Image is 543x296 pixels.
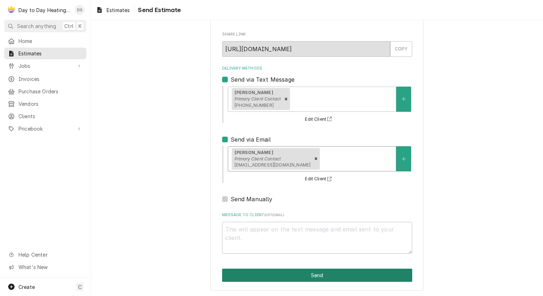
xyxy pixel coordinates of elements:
svg: Create New Contact [402,157,406,161]
div: Remove [object Object] [282,88,290,110]
label: Share Link [222,32,412,37]
span: Help Center [18,251,82,258]
div: Day to Day Heating and Cooling [18,6,71,14]
span: [EMAIL_ADDRESS][DOMAIN_NAME] [235,162,311,168]
strong: [PERSON_NAME] [235,90,273,95]
span: K [79,22,82,30]
span: What's New [18,263,82,271]
span: Home [18,37,83,45]
a: Vendors [4,98,86,110]
span: Clients [18,113,83,120]
div: Button Group Row [222,269,412,282]
label: Delivery Methods [222,66,412,71]
a: Home [4,35,86,47]
button: Edit Client [304,175,335,183]
div: D [6,5,16,15]
strong: [PERSON_NAME] [235,150,273,155]
div: Day to Day Heating and Cooling's Avatar [6,5,16,15]
a: Go to What's New [4,261,86,273]
span: Ctrl [64,22,74,30]
span: Send Estimate [136,5,181,15]
span: [PHONE_NUMBER] [235,103,274,108]
div: Button Group [222,269,412,282]
div: Delivery Methods [222,66,412,203]
div: Estimate Send [210,5,424,291]
span: Search anything [17,22,56,30]
div: DS [75,5,85,15]
a: Estimates [93,4,133,16]
div: Estimate Send Form [222,14,412,254]
div: Message to Client [222,212,412,254]
a: Go to Pricebook [4,123,86,135]
span: Vendors [18,100,83,108]
label: Message to Client [222,212,412,218]
button: Edit Client [304,115,335,124]
button: Create New Contact [396,87,411,112]
div: Share Link [222,32,412,57]
a: Estimates [4,48,86,59]
span: ( optional ) [264,213,284,217]
span: Estimates [107,6,130,14]
span: Purchase Orders [18,88,83,95]
button: Search anythingCtrlK [4,20,86,32]
span: Pricebook [18,125,72,132]
label: Send via Text Message [231,75,295,84]
a: Clients [4,110,86,122]
span: Create [18,284,35,290]
button: Create New Contact [396,146,411,171]
svg: Create New Contact [402,97,406,102]
button: COPY [390,41,412,57]
a: Purchase Orders [4,86,86,97]
label: Send Manually [231,195,273,203]
label: Send via Email [231,135,271,144]
em: Primary Client Contact [235,96,281,102]
div: Remove [object Object] [312,148,320,170]
a: Go to Help Center [4,249,86,261]
button: Send [222,269,412,282]
a: Invoices [4,73,86,85]
em: Primary Client Contact [235,156,281,161]
div: David Silvestre's Avatar [75,5,85,15]
span: C [78,283,82,291]
span: Estimates [18,50,83,57]
span: Jobs [18,62,72,70]
a: Go to Jobs [4,60,86,72]
span: Invoices [18,75,83,83]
